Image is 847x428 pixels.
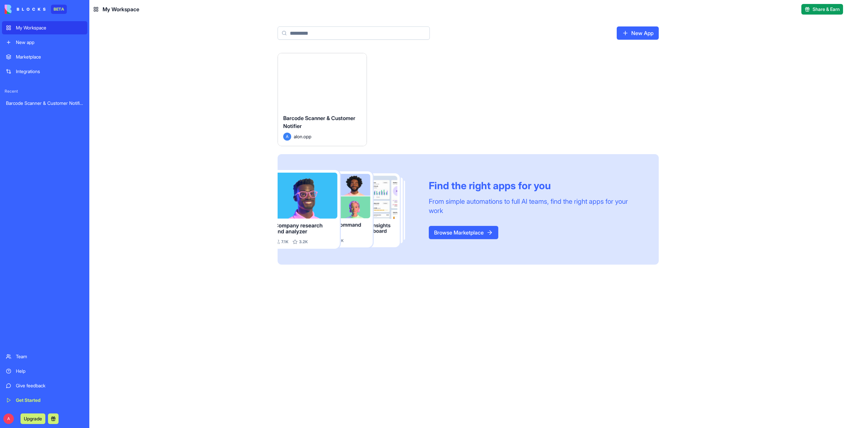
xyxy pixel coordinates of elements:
img: logo [5,5,46,14]
a: Barcode Scanner & Customer NotifierAalon.opp [278,53,367,146]
button: Upgrade [21,413,45,424]
span: Recent [2,89,87,94]
div: Integrations [16,68,83,75]
div: Find the right apps for you [429,180,643,192]
span: Share & Earn [813,6,840,13]
a: BETA [5,5,67,14]
div: Help [16,368,83,374]
div: From simple automations to full AI teams, find the right apps for your work [429,197,643,215]
a: Browse Marketplace [429,226,498,239]
span: A [3,413,14,424]
button: Share & Earn [801,4,843,15]
a: Get Started [2,394,87,407]
a: Upgrade [21,415,45,422]
div: Team [16,353,83,360]
a: Marketplace [2,50,87,64]
a: Help [2,364,87,378]
span: A [283,133,291,141]
a: My Workspace [2,21,87,34]
div: New app [16,39,83,46]
span: My Workspace [103,5,139,13]
a: Give feedback [2,379,87,392]
div: Get Started [16,397,83,404]
a: New App [617,26,659,40]
div: BETA [51,5,67,14]
div: Marketplace [16,54,83,60]
div: Barcode Scanner & Customer Notifier [6,100,83,107]
a: Integrations [2,65,87,78]
span: Barcode Scanner & Customer Notifier [283,115,355,129]
a: New app [2,36,87,49]
img: Frame_181_egmpey.png [278,170,418,249]
span: alon.opp [294,133,311,140]
a: Barcode Scanner & Customer Notifier [2,97,87,110]
div: Give feedback [16,382,83,389]
a: Team [2,350,87,363]
div: My Workspace [16,24,83,31]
